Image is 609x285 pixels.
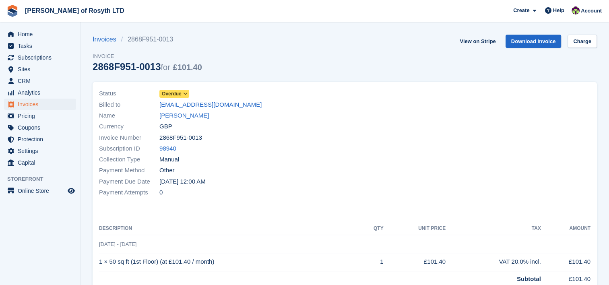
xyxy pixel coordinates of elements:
th: Amount [541,222,590,235]
a: Download Invoice [506,35,562,48]
a: menu [4,75,76,87]
span: Help [553,6,564,14]
td: £101.40 [541,271,590,283]
strong: Subtotal [517,275,541,282]
td: £101.40 [541,253,590,271]
span: Payment Attempts [99,188,159,197]
span: Currency [99,122,159,131]
a: menu [4,110,76,122]
th: Unit Price [384,222,446,235]
span: Pricing [18,110,66,122]
a: menu [4,185,76,196]
a: menu [4,40,76,52]
span: Subscription ID [99,144,159,153]
a: menu [4,99,76,110]
span: 0 [159,188,163,197]
span: 2868F951-0013 [159,133,202,142]
span: Online Store [18,185,66,196]
span: Protection [18,134,66,145]
span: Storefront [7,175,80,183]
span: Invoices [18,99,66,110]
a: menu [4,122,76,133]
span: Billed to [99,100,159,109]
span: Payment Method [99,166,159,175]
span: Invoice [93,52,202,60]
a: menu [4,64,76,75]
div: VAT 20.0% incl. [446,257,541,266]
a: 98940 [159,144,176,153]
span: Sites [18,64,66,75]
span: Payment Due Date [99,177,159,186]
span: Subscriptions [18,52,66,63]
span: Manual [159,155,179,164]
span: Home [18,29,66,40]
a: menu [4,145,76,157]
td: £101.40 [384,253,446,271]
th: Description [99,222,361,235]
td: 1 × 50 sq ft (1st Floor) (at £101.40 / month) [99,253,361,271]
nav: breadcrumbs [93,35,202,44]
span: [DATE] - [DATE] [99,241,136,247]
img: stora-icon-8386f47178a22dfd0bd8f6a31ec36ba5ce8667c1dd55bd0f319d3a0aa187defe.svg [6,5,19,17]
span: Capital [18,157,66,168]
span: Coupons [18,122,66,133]
a: View on Stripe [456,35,499,48]
img: Nina Briggs [572,6,580,14]
a: Preview store [66,186,76,196]
span: CRM [18,75,66,87]
th: QTY [361,222,384,235]
span: Tasks [18,40,66,52]
span: Name [99,111,159,120]
td: 1 [361,253,384,271]
span: Status [99,89,159,98]
a: Invoices [93,35,121,44]
a: Overdue [159,89,189,98]
span: Other [159,166,175,175]
a: menu [4,134,76,145]
span: £101.40 [173,63,202,72]
a: [PERSON_NAME] of Rosyth LTD [22,4,128,17]
a: menu [4,87,76,98]
span: for [161,63,170,72]
span: Settings [18,145,66,157]
a: [EMAIL_ADDRESS][DOMAIN_NAME] [159,100,262,109]
span: Collection Type [99,155,159,164]
a: Charge [568,35,597,48]
span: Analytics [18,87,66,98]
a: menu [4,29,76,40]
a: menu [4,52,76,63]
span: Create [513,6,529,14]
th: Tax [446,222,541,235]
span: Account [581,7,602,15]
div: 2868F951-0013 [93,61,202,72]
span: Overdue [162,90,182,97]
a: [PERSON_NAME] [159,111,209,120]
a: menu [4,157,76,168]
span: Invoice Number [99,133,159,142]
time: 2025-08-01 23:00:00 UTC [159,177,206,186]
span: GBP [159,122,172,131]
